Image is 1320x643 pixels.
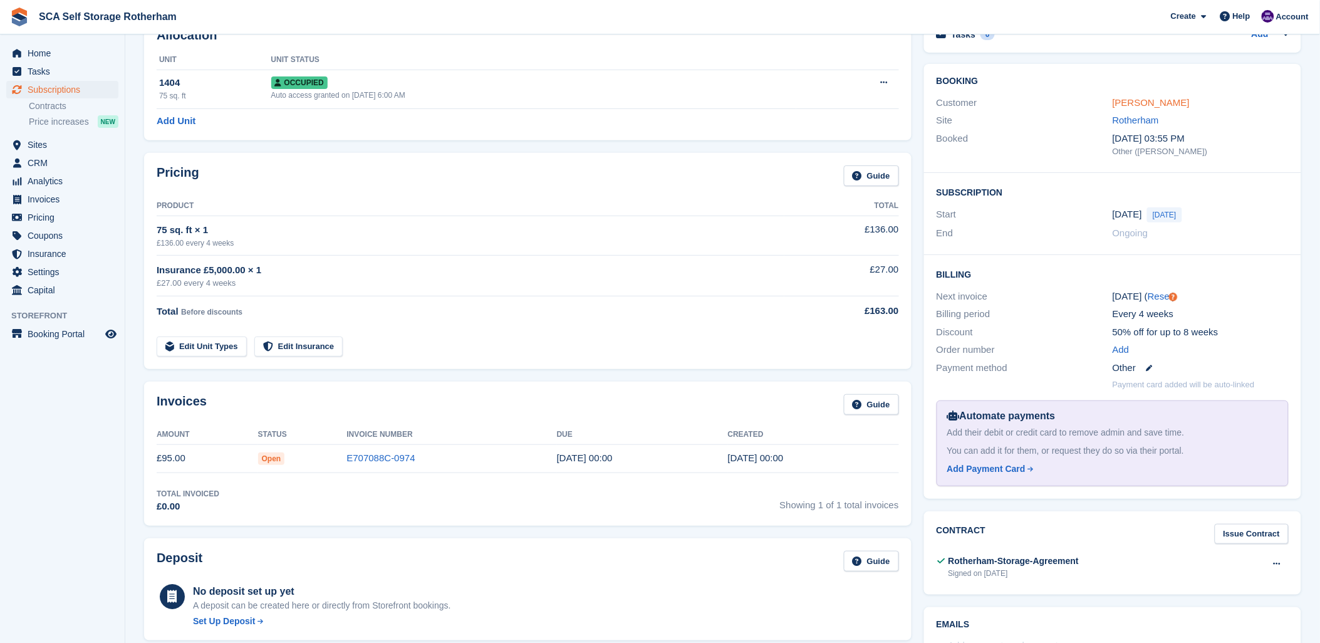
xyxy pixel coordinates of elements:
[937,524,986,545] h2: Contract
[1113,325,1289,340] div: 50% off for up to 8 weeks
[1215,524,1289,545] a: Issue Contract
[947,463,1026,476] div: Add Payment Card
[28,281,103,299] span: Capital
[28,154,103,172] span: CRM
[181,308,242,316] span: Before discounts
[6,63,118,80] a: menu
[6,263,118,281] a: menu
[11,310,125,322] span: Storefront
[157,50,271,70] th: Unit
[6,44,118,62] a: menu
[937,268,1289,280] h2: Billing
[784,196,899,216] th: Total
[193,615,256,628] div: Set Up Deposit
[937,113,1113,128] div: Site
[346,452,415,463] a: E707088C-0974
[1252,28,1269,42] a: Add
[1113,290,1289,304] div: [DATE] ( )
[157,277,784,290] div: £27.00 every 4 weeks
[1113,115,1159,125] a: Rotherham
[937,76,1289,86] h2: Booking
[6,281,118,299] a: menu
[193,615,451,628] a: Set Up Deposit
[6,227,118,244] a: menu
[28,227,103,244] span: Coupons
[28,44,103,62] span: Home
[780,488,899,514] span: Showing 1 of 1 total invoices
[1113,343,1130,357] a: Add
[1113,207,1142,222] time: 2025-09-06 23:00:00 UTC
[937,325,1113,340] div: Discount
[1233,10,1250,23] span: Help
[1168,291,1179,303] div: Tooltip anchor
[28,191,103,208] span: Invoices
[157,394,207,415] h2: Invoices
[947,463,1273,476] a: Add Payment Card
[6,136,118,154] a: menu
[948,555,1079,568] div: Rotherham-Storage-Agreement
[29,100,118,112] a: Contracts
[937,307,1113,321] div: Billing period
[1113,379,1255,391] p: Payment card added will be auto-linked
[29,116,89,128] span: Price increases
[29,115,118,128] a: Price increases NEW
[271,50,796,70] th: Unit Status
[28,63,103,80] span: Tasks
[1113,145,1289,158] div: Other ([PERSON_NAME])
[271,90,796,101] div: Auto access granted on [DATE] 6:00 AM
[6,154,118,172] a: menu
[937,226,1113,241] div: End
[937,186,1289,198] h2: Subscription
[157,114,195,128] a: Add Unit
[28,136,103,154] span: Sites
[937,96,1113,110] div: Customer
[157,165,199,186] h2: Pricing
[1171,10,1196,23] span: Create
[193,584,451,599] div: No deposit set up yet
[28,209,103,226] span: Pricing
[193,599,451,612] p: A deposit can be created here or directly from Storefront bookings.
[6,209,118,226] a: menu
[844,165,899,186] a: Guide
[937,207,1113,222] div: Start
[28,172,103,190] span: Analytics
[10,8,29,26] img: stora-icon-8386f47178a22dfd0bd8f6a31ec36ba5ce8667c1dd55bd0f319d3a0aa187defe.svg
[784,256,899,296] td: £27.00
[28,325,103,343] span: Booking Portal
[784,304,899,318] div: £163.00
[1113,227,1148,238] span: Ongoing
[258,425,347,445] th: Status
[728,425,899,445] th: Created
[6,245,118,263] a: menu
[937,361,1113,375] div: Payment method
[28,263,103,281] span: Settings
[1113,361,1289,375] div: Other
[6,325,118,343] a: menu
[157,499,219,514] div: £0.00
[157,337,247,357] a: Edit Unit Types
[947,426,1278,439] div: Add their debit or credit card to remove admin and save time.
[844,551,899,572] a: Guide
[937,343,1113,357] div: Order number
[157,223,784,238] div: 75 sq. ft × 1
[159,90,271,102] div: 75 sq. ft
[157,551,202,572] h2: Deposit
[844,394,899,415] a: Guide
[157,444,258,473] td: £95.00
[937,620,1289,630] h2: Emails
[937,132,1113,158] div: Booked
[157,196,784,216] th: Product
[271,76,328,89] span: Occupied
[1113,307,1289,321] div: Every 4 weeks
[28,245,103,263] span: Insurance
[157,238,784,249] div: £136.00 every 4 weeks
[6,191,118,208] a: menu
[1147,207,1182,222] span: [DATE]
[947,409,1278,424] div: Automate payments
[157,425,258,445] th: Amount
[28,81,103,98] span: Subscriptions
[157,306,179,316] span: Total
[557,452,613,463] time: 2025-09-07 23:00:00 UTC
[6,81,118,98] a: menu
[6,172,118,190] a: menu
